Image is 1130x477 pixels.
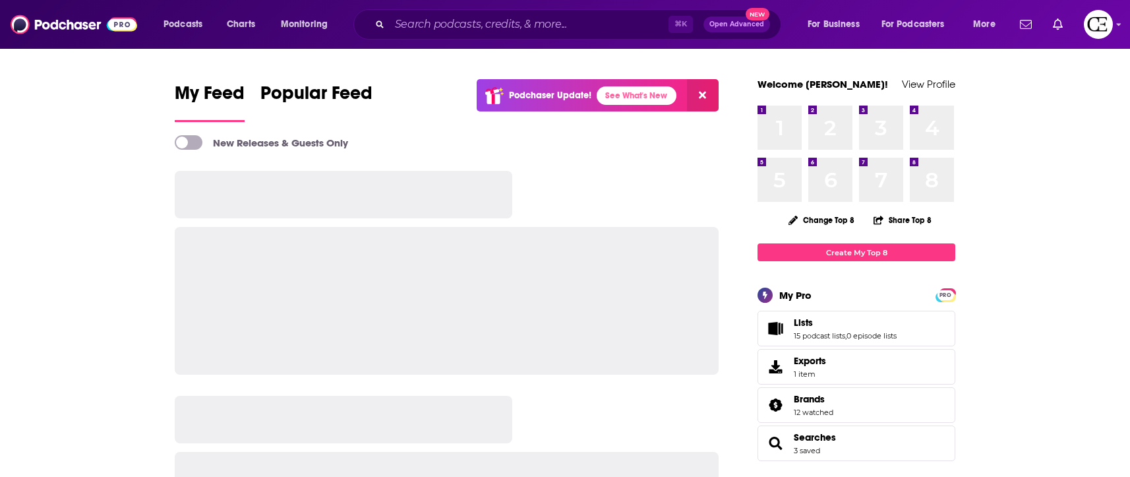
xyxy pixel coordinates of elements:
[881,15,945,34] span: For Podcasters
[758,78,888,90] a: Welcome [PERSON_NAME]!
[808,15,860,34] span: For Business
[762,434,788,453] a: Searches
[798,14,876,35] button: open menu
[794,331,845,340] a: 15 podcast lists
[794,431,836,443] a: Searches
[794,317,813,329] span: Lists
[1048,13,1068,36] a: Show notifications dropdown
[758,387,955,423] span: Brands
[709,21,764,28] span: Open Advanced
[758,311,955,346] span: Lists
[794,393,825,405] span: Brands
[762,396,788,414] a: Brands
[794,369,826,379] span: 1 item
[758,243,955,261] a: Create My Top 8
[272,14,345,35] button: open menu
[845,331,847,340] span: ,
[366,9,794,40] div: Search podcasts, credits, & more...
[597,86,676,105] a: See What's New
[902,78,955,90] a: View Profile
[260,82,372,122] a: Popular Feed
[937,290,953,300] span: PRO
[794,355,826,367] span: Exports
[669,16,693,33] span: ⌘ K
[794,317,897,329] a: Lists
[762,358,788,376] span: Exports
[873,207,932,233] button: Share Top 8
[1084,10,1113,39] img: User Profile
[164,15,202,34] span: Podcasts
[227,15,255,34] span: Charts
[973,15,996,34] span: More
[1084,10,1113,39] span: Logged in as cozyearthaudio
[260,82,372,112] span: Popular Feed
[794,446,820,455] a: 3 saved
[175,135,348,150] a: New Releases & Guests Only
[779,289,812,302] div: My Pro
[390,14,669,35] input: Search podcasts, credits, & more...
[746,8,769,20] span: New
[281,15,328,34] span: Monitoring
[937,290,953,300] a: PRO
[758,426,955,461] span: Searches
[758,349,955,385] a: Exports
[1084,10,1113,39] button: Show profile menu
[781,212,862,228] button: Change Top 8
[762,319,788,338] a: Lists
[11,12,137,37] img: Podchaser - Follow, Share and Rate Podcasts
[703,16,770,32] button: Open AdvancedNew
[873,14,964,35] button: open menu
[154,14,220,35] button: open menu
[175,82,245,122] a: My Feed
[509,90,591,101] p: Podchaser Update!
[794,408,833,417] a: 12 watched
[847,331,897,340] a: 0 episode lists
[794,393,833,405] a: Brands
[964,14,1012,35] button: open menu
[1015,13,1037,36] a: Show notifications dropdown
[175,82,245,112] span: My Feed
[218,14,263,35] a: Charts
